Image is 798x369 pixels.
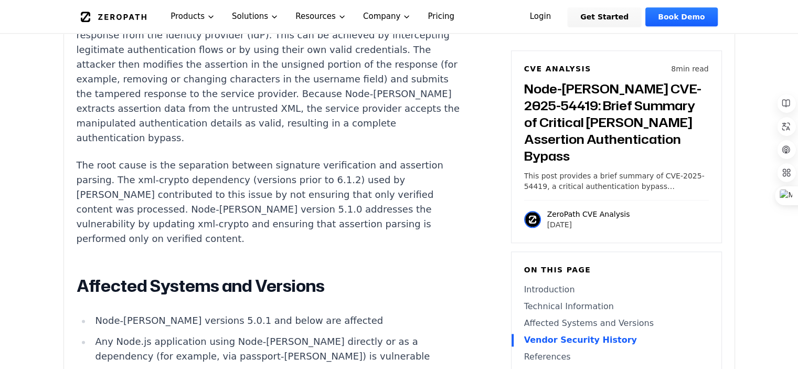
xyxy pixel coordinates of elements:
p: This post provides a brief summary of CVE-2025-54419, a critical authentication bypass vulnerabil... [524,171,709,192]
li: Node-[PERSON_NAME] versions 5.0.1 and below are affected [91,313,467,328]
li: Any Node.js application using Node-[PERSON_NAME] directly or as a dependency (for example, via pa... [91,334,467,364]
a: Affected Systems and Versions [524,317,709,330]
a: Introduction [524,283,709,296]
p: 8 min read [671,64,708,74]
p: The attack requires the attacker to obtain a validly signed [PERSON_NAME] response from the ident... [77,13,467,145]
a: References [524,351,709,363]
h6: CVE Analysis [524,64,591,74]
img: ZeroPath CVE Analysis [524,211,541,228]
h6: On this page [524,265,709,275]
p: [DATE] [547,219,630,230]
h3: Node-[PERSON_NAME] CVE-2025-54419: Brief Summary of Critical [PERSON_NAME] Assertion Authenticati... [524,80,709,164]
a: Technical Information [524,300,709,313]
a: Vendor Security History [524,334,709,346]
a: Book Demo [645,7,717,26]
p: ZeroPath CVE Analysis [547,209,630,219]
a: Login [517,7,564,26]
p: The root cause is the separation between signature verification and assertion parsing. The xml-cr... [77,158,467,246]
a: Get Started [568,7,641,26]
h2: Affected Systems and Versions [77,276,467,297]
